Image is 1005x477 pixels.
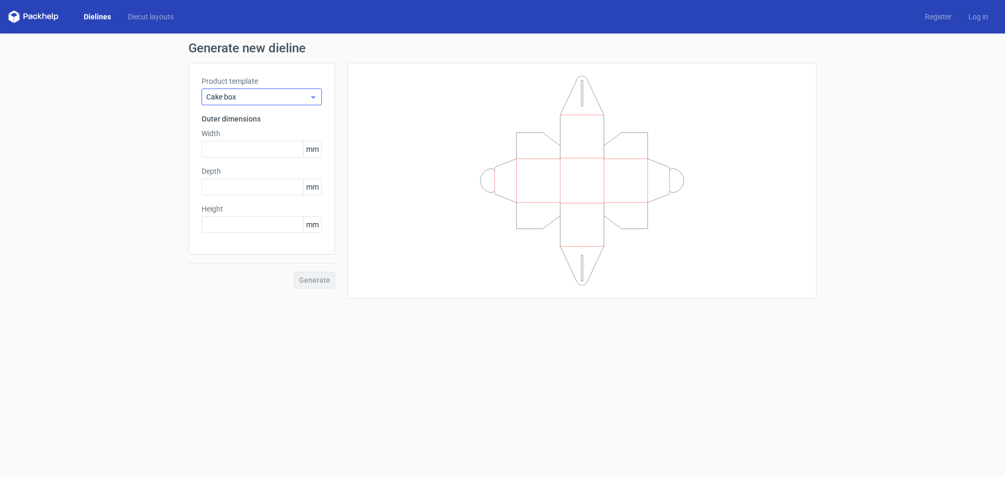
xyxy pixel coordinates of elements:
[917,12,960,22] a: Register
[188,42,817,54] h1: Generate new dieline
[75,12,119,22] a: Dielines
[960,12,997,22] a: Log in
[202,204,322,214] label: Height
[303,141,321,157] span: mm
[202,76,322,86] label: Product template
[303,179,321,195] span: mm
[206,92,309,102] span: Cake box
[202,128,322,139] label: Width
[303,217,321,232] span: mm
[202,114,322,124] h3: Outer dimensions
[202,166,322,176] label: Depth
[119,12,182,22] a: Diecut layouts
